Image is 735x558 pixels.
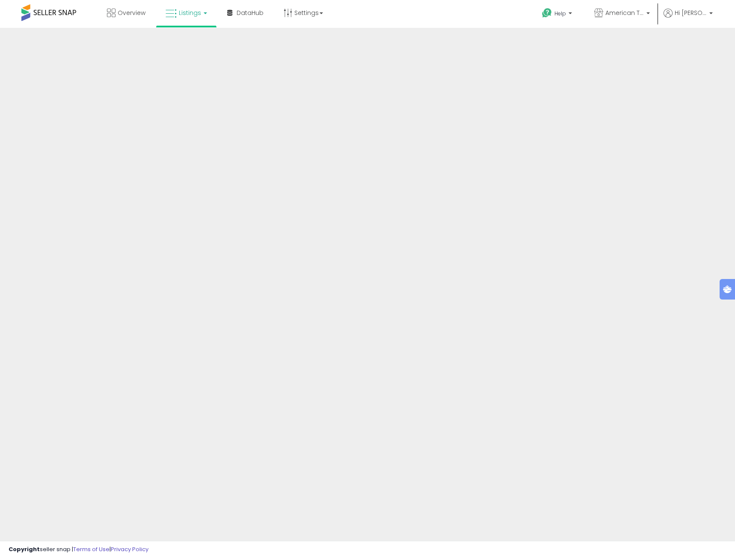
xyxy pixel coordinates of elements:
span: Overview [118,9,145,17]
a: Hi [PERSON_NAME] [664,9,713,28]
span: Hi [PERSON_NAME] [675,9,707,17]
span: American Telecom Headquarters [605,9,644,17]
i: Get Help [542,8,552,18]
a: Help [535,1,581,28]
span: DataHub [237,9,264,17]
span: Listings [179,9,201,17]
span: Help [554,10,566,17]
